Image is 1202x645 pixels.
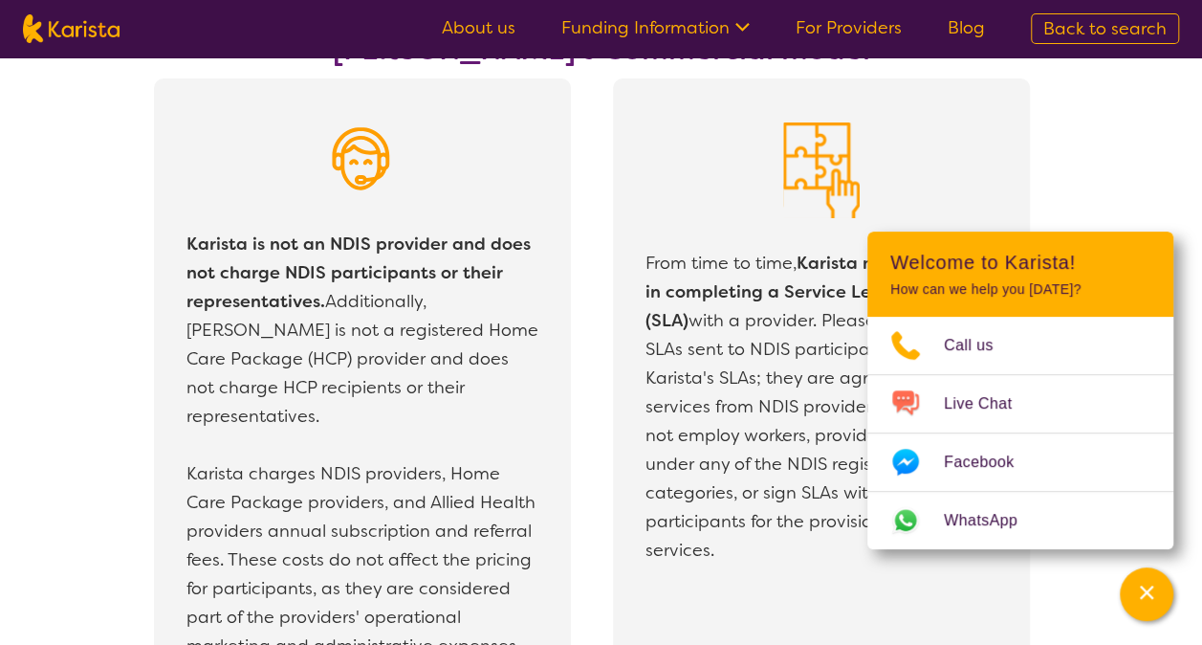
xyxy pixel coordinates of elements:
a: About us [442,16,515,39]
img: Person with headset icon [324,122,401,199]
ul: Choose channel [867,317,1173,549]
a: Web link opens in a new tab. [867,492,1173,549]
div: Channel Menu [867,232,1173,549]
a: Funding Information [561,16,750,39]
b: Karista is not an NDIS provider and does not charge NDIS participants or their representatives. [186,233,531,313]
h2: Welcome to Karista! [890,251,1150,274]
b: Karista may assist you in completing a Service Level Agreement (SLA) [645,252,995,332]
a: Blog [948,16,985,39]
a: For Providers [796,16,902,39]
span: Facebook [944,448,1037,477]
p: How can we help you [DATE]? [890,281,1150,298]
span: WhatsApp [944,506,1040,535]
img: Puzzle icon [783,122,860,218]
span: Call us [944,331,1016,360]
p: Additionally, [PERSON_NAME] is not a registered Home Care Package (HCP) provider and does not cha... [186,230,538,431]
a: Back to search [1031,13,1179,44]
p: From time to time, with a provider. Please note that SLAs sent to NDIS participants are not Karis... [645,249,997,565]
span: Live Chat [944,389,1035,418]
img: Karista logo [23,14,120,43]
button: Channel Menu [1120,567,1173,621]
span: Back to search [1043,17,1167,40]
h2: [PERSON_NAME]’s Commercial model [257,33,946,67]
